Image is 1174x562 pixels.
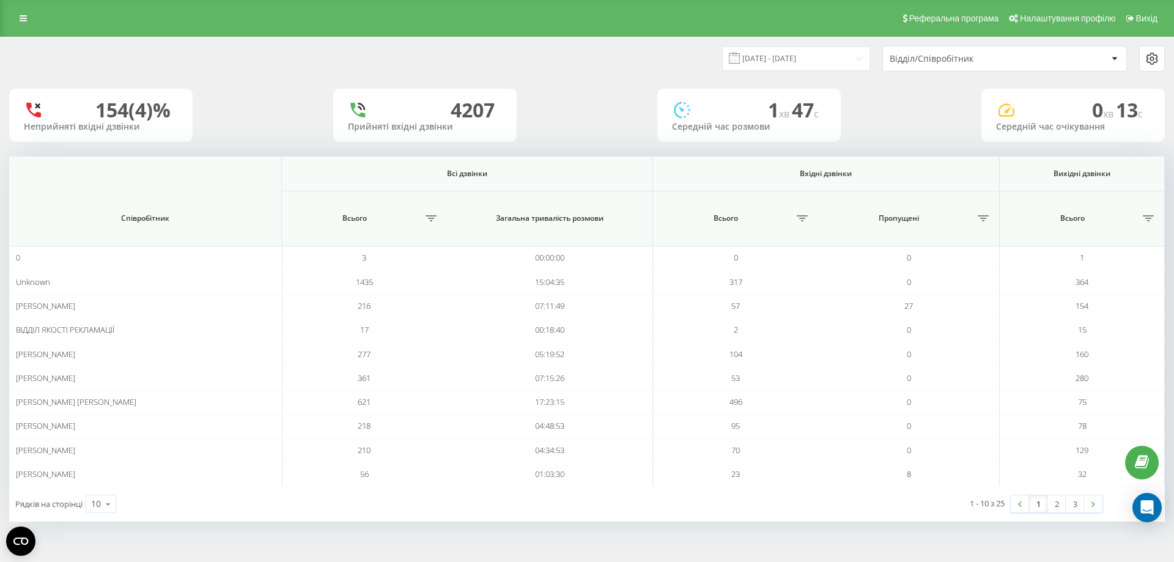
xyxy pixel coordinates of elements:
span: 0 [907,324,911,335]
span: 0 [907,372,911,383]
span: хв [779,107,792,120]
span: 95 [731,420,740,431]
td: 05:19:52 [447,342,654,366]
span: Вихід [1136,13,1157,23]
span: [PERSON_NAME] [PERSON_NAME] [16,396,136,407]
td: 00:00:00 [447,246,654,270]
span: [PERSON_NAME] [16,445,75,456]
span: 3 [362,252,366,263]
span: 0 [907,349,911,360]
span: [PERSON_NAME] [16,372,75,383]
span: 0 [907,445,911,456]
span: Unknown [16,276,50,287]
span: 57 [731,300,740,311]
span: 496 [729,396,742,407]
div: Середній час розмови [672,122,826,132]
span: Налаштування профілю [1020,13,1115,23]
span: Співробітник [28,213,262,223]
span: [PERSON_NAME] [16,468,75,479]
td: 07:15:26 [447,366,654,390]
span: 17 [360,324,369,335]
span: Загальна тривалість розмови [462,213,637,223]
span: 56 [360,468,369,479]
button: Open CMP widget [6,527,35,556]
div: Неприйняті вхідні дзвінки [24,122,178,132]
span: 0 [1092,97,1116,123]
span: Всього [1006,213,1139,223]
span: 621 [358,396,371,407]
div: 10 [91,498,101,510]
span: 1 [1080,252,1084,263]
div: Середній час очікування [996,122,1150,132]
span: 361 [358,372,371,383]
td: 15:04:35 [447,270,654,294]
td: 17:23:15 [447,390,654,414]
span: 210 [358,445,371,456]
td: 00:18:40 [447,318,654,342]
span: 78 [1078,420,1087,431]
span: 15 [1078,324,1087,335]
span: Вихідні дзвінки [1013,169,1150,179]
span: Вхідні дзвінки [676,169,976,179]
span: хв [1103,107,1116,120]
span: 0 [16,252,20,263]
span: 364 [1076,276,1088,287]
span: c [1138,107,1143,120]
span: 216 [358,300,371,311]
span: Всього [288,213,422,223]
td: 04:34:53 [447,438,654,462]
span: 23 [731,468,740,479]
span: Пропущені [824,213,973,223]
span: [PERSON_NAME] [16,300,75,311]
span: 70 [731,445,740,456]
span: 0 [907,420,911,431]
span: 47 [792,97,819,123]
span: 154 [1076,300,1088,311]
td: 01:03:30 [447,462,654,486]
div: Open Intercom Messenger [1132,493,1162,522]
span: 317 [729,276,742,287]
span: 218 [358,420,371,431]
span: 1435 [356,276,373,287]
span: 13 [1116,97,1143,123]
span: 8 [907,468,911,479]
span: Реферальна програма [909,13,999,23]
span: 280 [1076,372,1088,383]
span: 0 [734,252,738,263]
span: 0 [907,252,911,263]
span: 32 [1078,468,1087,479]
div: 154 (4)% [95,98,171,122]
span: ВІДДІЛ ЯКОСТІ РЕКЛАМАЦІЇ [16,324,114,335]
td: 07:11:49 [447,294,654,318]
div: Прийняті вхідні дзвінки [348,122,502,132]
span: 0 [907,276,911,287]
span: 160 [1076,349,1088,360]
span: 53 [731,372,740,383]
span: 27 [904,300,913,311]
span: 0 [907,396,911,407]
td: 04:48:53 [447,414,654,438]
span: 75 [1078,396,1087,407]
span: [PERSON_NAME] [16,349,75,360]
span: c [814,107,819,120]
span: 1 [768,97,792,123]
div: 4207 [451,98,495,122]
a: 3 [1066,495,1084,512]
span: 2 [734,324,738,335]
a: 2 [1047,495,1066,512]
span: 104 [729,349,742,360]
span: 277 [358,349,371,360]
span: 129 [1076,445,1088,456]
div: Відділ/Співробітник [890,54,1036,64]
span: [PERSON_NAME] [16,420,75,431]
div: 1 - 10 з 25 [970,497,1005,509]
span: Всі дзвінки [306,169,629,179]
span: Рядків на сторінці [15,498,83,509]
span: Всього [659,213,793,223]
a: 1 [1029,495,1047,512]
